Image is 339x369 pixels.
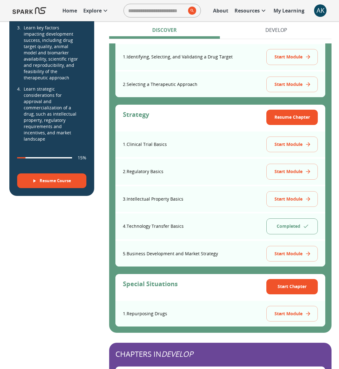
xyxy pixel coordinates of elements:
[266,279,318,294] button: Start Chapter
[266,49,318,65] button: Start Module
[123,311,167,317] p: 1 . Repurposing Drugs
[266,191,318,207] button: Start Module
[123,251,218,257] p: 5 . Business Development and Market Strategy
[12,3,46,18] img: Logo of SPARK at Stanford
[266,246,318,262] button: Start Module
[235,7,260,14] p: Resources
[314,4,327,17] button: account of current user
[231,4,270,17] a: Resources
[24,86,81,142] span: Learn strategic considerations for approval and commercialization of a drug, such as intellectual...
[59,4,80,17] a: Home
[123,196,183,202] p: 3 . Intellectual Property Basics
[270,4,308,17] a: My Learning
[266,110,318,125] button: Resume Chapter
[210,4,231,17] a: About
[266,137,318,152] button: Start Module
[17,157,72,158] span: completion progress of user
[83,7,102,14] p: Explore
[123,168,163,175] p: 2 . Regulatory Basics
[123,54,233,60] p: 1 . Identifying, Selecting, and Validating a Drug Target
[123,110,149,125] h6: Strategy
[186,4,196,17] button: search
[17,173,86,188] button: Resume Course
[24,25,81,81] span: Learn key factors impacting development success, including drug target quality, animal model and ...
[161,349,193,359] i: Develop
[62,7,77,14] p: Home
[265,26,287,34] p: Develop
[80,4,112,17] a: Explore
[274,7,304,14] p: My Learning
[266,218,318,234] button: Completed
[123,279,178,294] h6: Special Situations
[213,7,228,14] p: About
[266,306,318,322] button: Start Module
[314,4,327,17] div: AK
[152,26,177,34] p: Discover
[123,81,197,87] p: 2 . Selecting a Therapeutic Approach
[123,223,184,229] p: 4 . Technology Transfer Basics
[266,77,318,92] button: Start Module
[266,164,318,180] button: Start Module
[115,349,325,359] h5: Chapters in
[123,141,167,147] p: 1 . Clinical Trial Basics
[78,155,86,161] p: 15%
